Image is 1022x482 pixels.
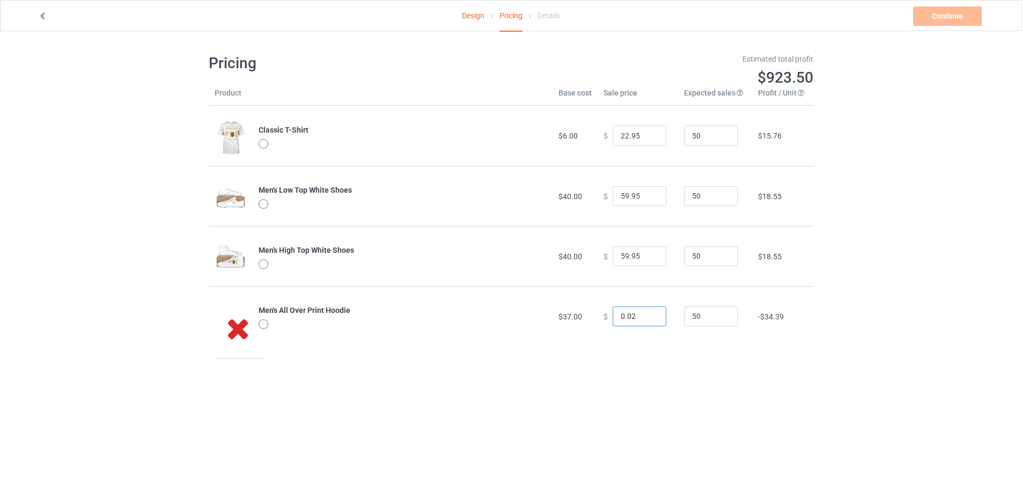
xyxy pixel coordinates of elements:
b: Men's Low Top White Shoes [259,186,352,194]
div: Pricing [499,1,523,32]
span: $ [604,132,608,140]
th: Expected sales [678,87,752,106]
th: Base cost [553,87,598,106]
span: $ [604,312,608,320]
span: $18.55 [758,192,782,201]
span: $40.00 [558,252,582,261]
div: Details [538,1,560,31]
span: $6.00 [558,132,578,140]
span: $923.50 [758,69,813,86]
th: Sale price [598,87,678,106]
b: Men's High Top White Shoes [259,246,354,254]
span: $40.00 [558,192,582,201]
th: Product [209,87,253,106]
b: Classic T-Shirt [259,126,308,134]
span: $18.55 [758,252,782,261]
span: $37.00 [558,312,582,321]
span: $ [604,252,608,260]
div: Estimated total profit [519,54,814,64]
span: $15.76 [758,132,782,140]
span: -$34.39 [758,312,784,321]
span: $ [604,192,608,200]
b: Men's All Over Print Hoodie [259,306,350,315]
h1: Pricing [209,54,504,73]
th: Profit / Unit [752,87,813,106]
a: Design [462,1,484,31]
